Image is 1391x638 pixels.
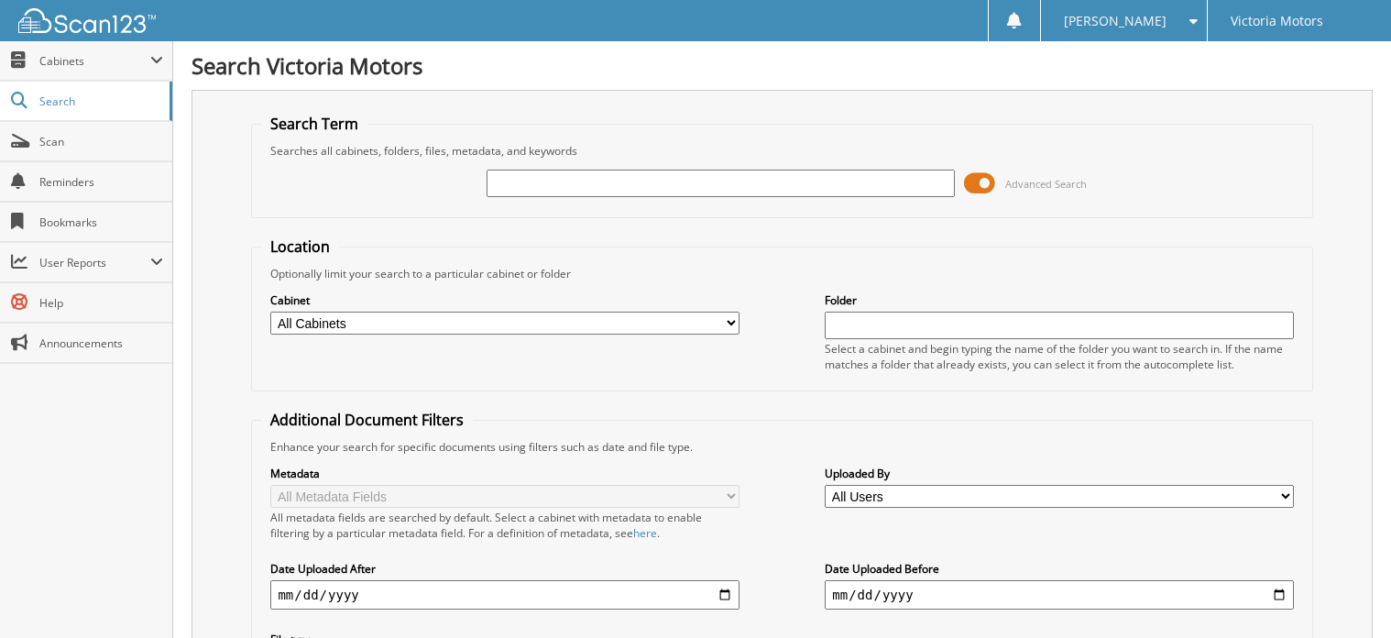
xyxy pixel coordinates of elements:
[1064,16,1166,27] span: [PERSON_NAME]
[261,266,1302,281] div: Optionally limit your search to a particular cabinet or folder
[825,466,1293,481] label: Uploaded By
[1231,16,1323,27] span: Victoria Motors
[633,525,657,541] a: here
[270,292,739,308] label: Cabinet
[39,93,160,109] span: Search
[825,561,1293,577] label: Date Uploaded Before
[261,114,367,134] legend: Search Term
[39,295,163,311] span: Help
[39,134,163,149] span: Scan
[192,50,1373,81] h1: Search Victoria Motors
[825,580,1293,610] input: end
[270,580,739,610] input: start
[825,341,1293,372] div: Select a cabinet and begin typing the name of the folder you want to search in. If the name match...
[39,53,150,69] span: Cabinets
[825,292,1293,308] label: Folder
[261,236,339,257] legend: Location
[39,214,163,230] span: Bookmarks
[39,174,163,190] span: Reminders
[18,8,156,33] img: scan123-logo-white.svg
[270,466,739,481] label: Metadata
[39,255,150,270] span: User Reports
[261,143,1302,159] div: Searches all cabinets, folders, files, metadata, and keywords
[270,561,739,577] label: Date Uploaded After
[261,439,1302,455] div: Enhance your search for specific documents using filters such as date and file type.
[261,410,473,430] legend: Additional Document Filters
[270,510,739,541] div: All metadata fields are searched by default. Select a cabinet with metadata to enable filtering b...
[39,335,163,351] span: Announcements
[1005,177,1087,191] span: Advanced Search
